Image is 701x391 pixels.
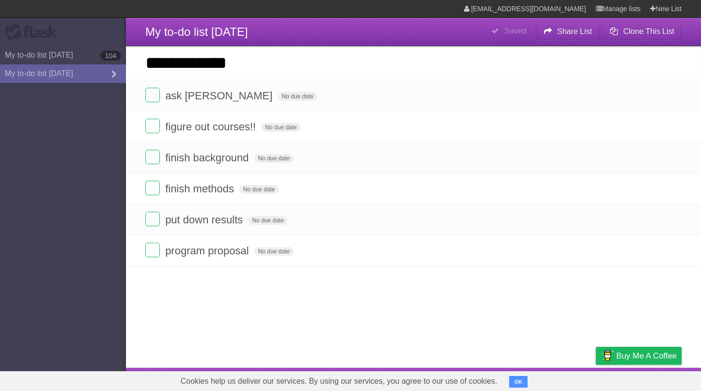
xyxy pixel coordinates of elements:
[621,370,682,389] a: Suggest a feature
[616,347,677,364] span: Buy me a coffee
[261,123,300,132] span: No due date
[504,27,526,35] b: Saved
[145,119,160,133] label: Done
[165,90,275,102] span: ask [PERSON_NAME]
[583,370,608,389] a: Privacy
[467,370,487,389] a: About
[536,23,600,40] button: Share List
[145,88,160,102] label: Done
[550,370,572,389] a: Terms
[100,51,121,61] b: 104
[601,347,614,364] img: Buy me a coffee
[145,25,248,38] span: My to-do list [DATE]
[509,376,528,388] button: OK
[278,92,317,101] span: No due date
[171,372,507,391] span: Cookies help us deliver our services. By using our services, you agree to our use of cookies.
[557,27,592,35] b: Share List
[623,27,674,35] b: Clone This List
[248,216,287,225] span: No due date
[254,247,294,256] span: No due date
[145,212,160,226] label: Done
[499,370,538,389] a: Developers
[165,183,236,195] span: finish methods
[145,181,160,195] label: Done
[165,245,251,257] span: program proposal
[596,347,682,365] a: Buy me a coffee
[165,152,251,164] span: finish background
[145,243,160,257] label: Done
[602,23,682,40] button: Clone This List
[165,121,258,133] span: figure out courses!!
[5,24,63,41] div: Flask
[254,154,294,163] span: No due date
[145,150,160,164] label: Done
[239,185,279,194] span: No due date
[165,214,245,226] span: put down results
